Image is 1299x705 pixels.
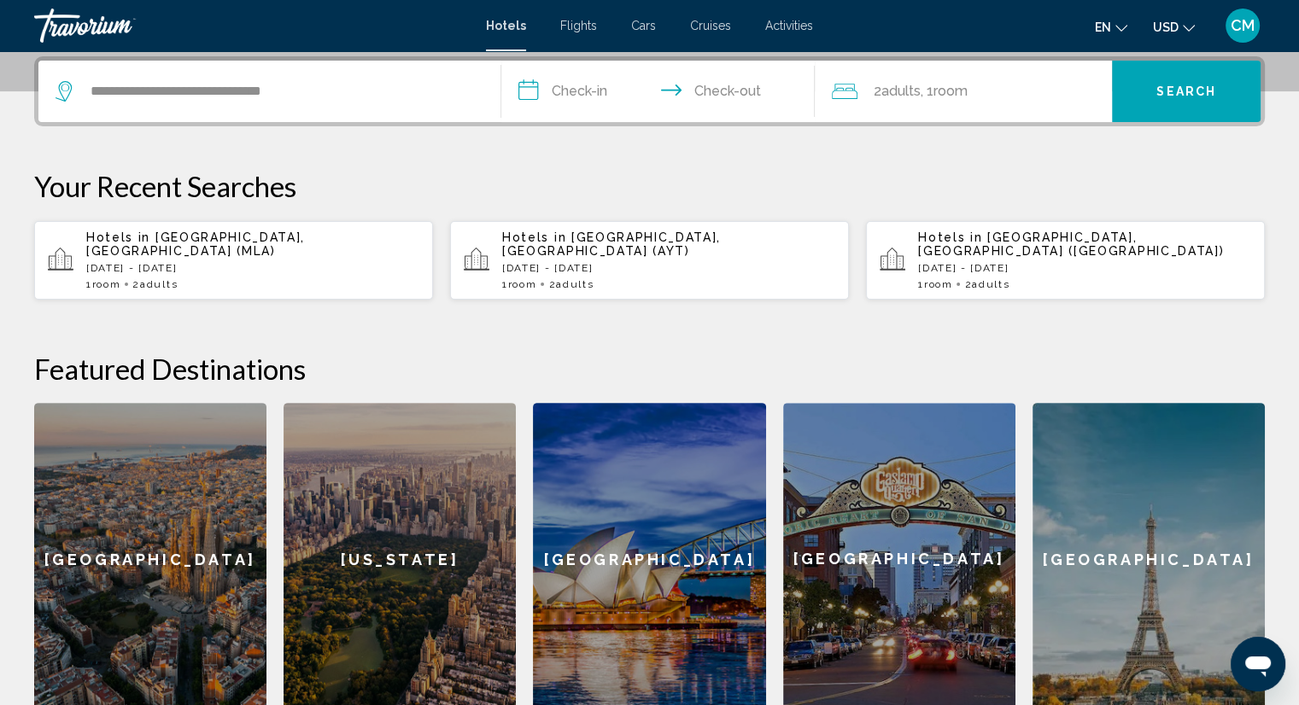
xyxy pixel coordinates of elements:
p: [DATE] - [DATE] [86,262,419,274]
span: [GEOGRAPHIC_DATA], [GEOGRAPHIC_DATA] (AYT) [502,230,721,258]
button: Change language [1095,15,1127,39]
span: Search [1156,85,1216,99]
span: Adults [140,278,178,290]
span: en [1095,20,1111,34]
span: Hotels in [86,230,150,244]
button: Search [1112,61,1261,122]
p: [DATE] - [DATE] [502,262,835,274]
span: 2 [964,278,1009,290]
a: Flights [560,19,597,32]
span: 2 [132,278,178,290]
span: Room [924,278,953,290]
p: Your Recent Searches [34,169,1265,203]
span: Hotels in [502,230,566,244]
div: Search widget [38,61,1261,122]
span: 1 [502,278,536,290]
a: Travorium [34,9,469,43]
button: User Menu [1220,8,1265,44]
span: [GEOGRAPHIC_DATA], [GEOGRAPHIC_DATA] (MLA) [86,230,305,258]
span: Adults [881,83,920,99]
span: Adults [556,278,594,290]
span: Room [933,83,967,99]
button: Change currency [1153,15,1195,39]
span: Adults [972,278,1009,290]
span: Room [508,278,537,290]
span: USD [1153,20,1179,34]
span: 2 [548,278,594,290]
span: , 1 [920,79,967,103]
a: Cruises [690,19,731,32]
span: Hotels in [918,230,982,244]
span: [GEOGRAPHIC_DATA], [GEOGRAPHIC_DATA] ([GEOGRAPHIC_DATA]) [918,230,1224,258]
span: 1 [918,278,952,290]
iframe: Button to launch messaging window [1231,637,1285,691]
button: Hotels in [GEOGRAPHIC_DATA], [GEOGRAPHIC_DATA] ([GEOGRAPHIC_DATA])[DATE] - [DATE]1Room2Adults [866,220,1265,300]
button: Hotels in [GEOGRAPHIC_DATA], [GEOGRAPHIC_DATA] (MLA)[DATE] - [DATE]1Room2Adults [34,220,433,300]
span: Room [92,278,121,290]
span: 1 [86,278,120,290]
span: 2 [873,79,920,103]
a: Hotels [486,19,526,32]
button: Hotels in [GEOGRAPHIC_DATA], [GEOGRAPHIC_DATA] (AYT)[DATE] - [DATE]1Room2Adults [450,220,849,300]
button: Check in and out dates [501,61,816,122]
button: Travelers: 2 adults, 0 children [815,61,1112,122]
a: Cars [631,19,656,32]
h2: Featured Destinations [34,352,1265,386]
p: [DATE] - [DATE] [918,262,1251,274]
span: CM [1231,17,1255,34]
a: Activities [765,19,813,32]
